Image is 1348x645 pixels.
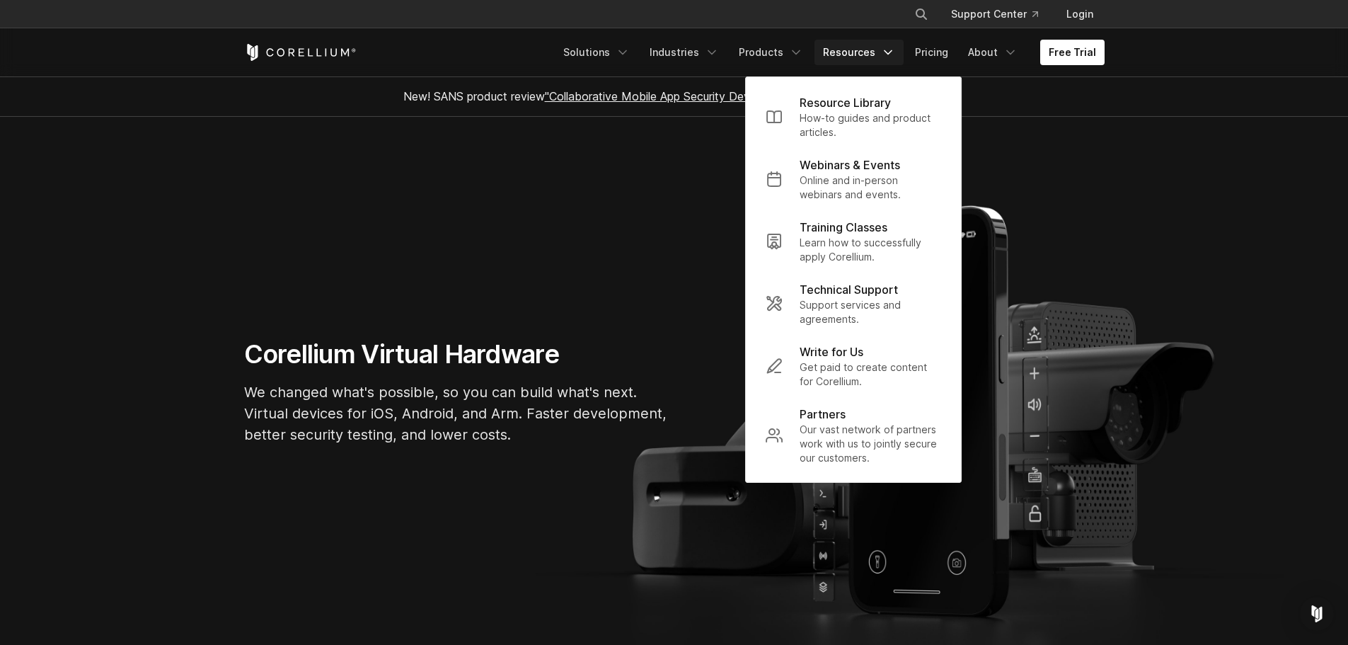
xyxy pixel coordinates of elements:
p: Our vast network of partners work with us to jointly secure our customers. [800,423,941,465]
div: Open Intercom Messenger [1300,597,1334,631]
a: Industries [641,40,727,65]
p: Technical Support [800,281,898,298]
p: Get paid to create content for Corellium. [800,360,941,389]
p: Training Classes [800,219,887,236]
div: Navigation Menu [897,1,1105,27]
a: Login [1055,1,1105,27]
p: How-to guides and product articles. [800,111,941,139]
a: Corellium Home [244,44,357,61]
a: Training Classes Learn how to successfully apply Corellium. [754,210,952,273]
p: Support services and agreements. [800,298,941,326]
a: Write for Us Get paid to create content for Corellium. [754,335,952,397]
p: We changed what's possible, so you can build what's next. Virtual devices for iOS, Android, and A... [244,382,669,445]
a: Pricing [906,40,957,65]
a: Partners Our vast network of partners work with us to jointly secure our customers. [754,397,952,474]
a: "Collaborative Mobile App Security Development and Analysis" [545,89,871,103]
span: New! SANS product review now available. [403,89,945,103]
a: Support Center [940,1,1049,27]
p: Partners [800,406,846,423]
div: Navigation Menu [555,40,1105,65]
a: Products [730,40,812,65]
p: Online and in-person webinars and events. [800,173,941,202]
a: Solutions [555,40,638,65]
a: Webinars & Events Online and in-person webinars and events. [754,148,952,210]
p: Webinars & Events [800,156,900,173]
a: About [960,40,1026,65]
p: Learn how to successfully apply Corellium. [800,236,941,264]
p: Resource Library [800,94,891,111]
button: Search [909,1,934,27]
a: Resources [814,40,904,65]
p: Write for Us [800,343,863,360]
a: Resource Library How-to guides and product articles. [754,86,952,148]
a: Technical Support Support services and agreements. [754,273,952,335]
a: Free Trial [1040,40,1105,65]
h1: Corellium Virtual Hardware [244,338,669,370]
